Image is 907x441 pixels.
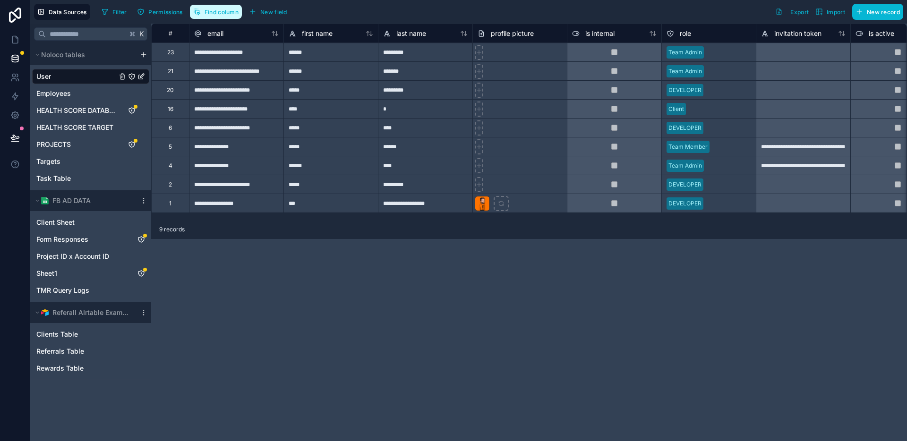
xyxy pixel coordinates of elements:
button: Noloco tables [32,48,136,61]
div: DEVELOPER [668,124,702,132]
div: 4 [169,162,172,170]
a: PROJECTS [36,140,117,149]
span: New record [867,8,900,16]
div: HEALTH SCORE DATABASE [32,103,149,118]
a: Rewards Table [36,364,126,373]
span: Find column [205,8,239,16]
div: HEALTH SCORE TARGET [32,120,149,135]
div: User [32,69,149,84]
div: # [159,30,182,37]
span: 9 records [159,226,185,233]
a: HEALTH SCORE DATABASE [36,106,117,115]
a: Targets [36,157,117,166]
span: K [138,31,145,37]
span: Filter [112,8,127,16]
div: Rewards Table [32,361,149,376]
div: Client [668,105,684,113]
a: Permissions [134,5,189,19]
span: FB AD DATA [52,196,91,205]
span: Client Sheet [36,218,75,227]
button: Filter [98,5,130,19]
a: Client Sheet [36,218,126,227]
span: TMR Query Logs [36,286,89,295]
div: TMR Query Logs [32,283,149,298]
span: Employees [36,89,71,98]
div: Sheet1 [32,266,149,281]
a: Task Table [36,174,117,183]
img: Google Sheets logo [41,197,49,204]
span: email [207,29,223,38]
div: PROJECTS [32,137,149,152]
a: Sheet1 [36,269,126,278]
div: 23 [167,49,174,56]
img: Airtable Logo [41,309,49,316]
span: User [36,72,51,81]
div: 21 [168,68,173,75]
a: Form Responses [36,235,126,244]
a: HEALTH SCORE TARGET [36,123,117,132]
button: New field [246,5,291,19]
a: New record [848,4,903,20]
span: Referrals Table [36,347,84,356]
div: Form Responses [32,232,149,247]
div: DEVELOPER [668,199,702,208]
span: Export [790,8,809,16]
a: Clients Table [36,330,126,339]
span: Project ID x Account ID [36,252,109,261]
span: Noloco tables [41,50,85,59]
span: role [680,29,691,38]
span: Import [827,8,845,16]
a: User [36,72,117,81]
span: is internal [585,29,615,38]
span: invitation token [774,29,821,38]
span: is active [869,29,894,38]
span: profile picture [491,29,534,38]
div: Referrals Table [32,344,149,359]
button: Google Sheets logoFB AD DATA [32,194,136,207]
div: 2 [169,181,172,188]
div: 6 [169,124,172,132]
div: Task Table [32,171,149,186]
button: Data Sources [34,4,90,20]
div: DEVELOPER [668,86,702,94]
a: Project ID x Account ID [36,252,126,261]
a: TMR Query Logs [36,286,126,295]
button: Airtable LogoReferall AIrtable Example [32,306,136,319]
span: Rewards Table [36,364,84,373]
span: Targets [36,157,60,166]
a: Employees [36,89,117,98]
div: 1 [169,200,171,207]
div: Employees [32,86,149,101]
div: Targets [32,154,149,169]
button: Import [812,4,848,20]
div: Clients Table [32,327,149,342]
div: Project ID x Account ID [32,249,149,264]
div: DEVELOPER [668,180,702,189]
button: Export [772,4,812,20]
span: Clients Table [36,330,78,339]
a: Referrals Table [36,347,126,356]
span: Sheet1 [36,269,57,278]
span: first name [302,29,333,38]
button: New record [852,4,903,20]
div: Team Admin [668,161,702,170]
button: Find column [190,5,242,19]
div: Team Member [668,143,708,151]
span: Form Responses [36,235,88,244]
div: 20 [167,86,174,94]
span: Referall AIrtable Example [52,308,132,317]
button: Permissions [134,5,186,19]
div: 16 [168,105,173,113]
div: Client Sheet [32,215,149,230]
span: New field [260,8,287,16]
span: PROJECTS [36,140,71,149]
span: HEALTH SCORE TARGET [36,123,113,132]
span: last name [396,29,426,38]
span: Permissions [148,8,182,16]
div: Team Admin [668,67,702,76]
div: 5 [169,143,172,151]
span: Data Sources [49,8,87,16]
span: Task Table [36,174,71,183]
div: Team Admin [668,48,702,57]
